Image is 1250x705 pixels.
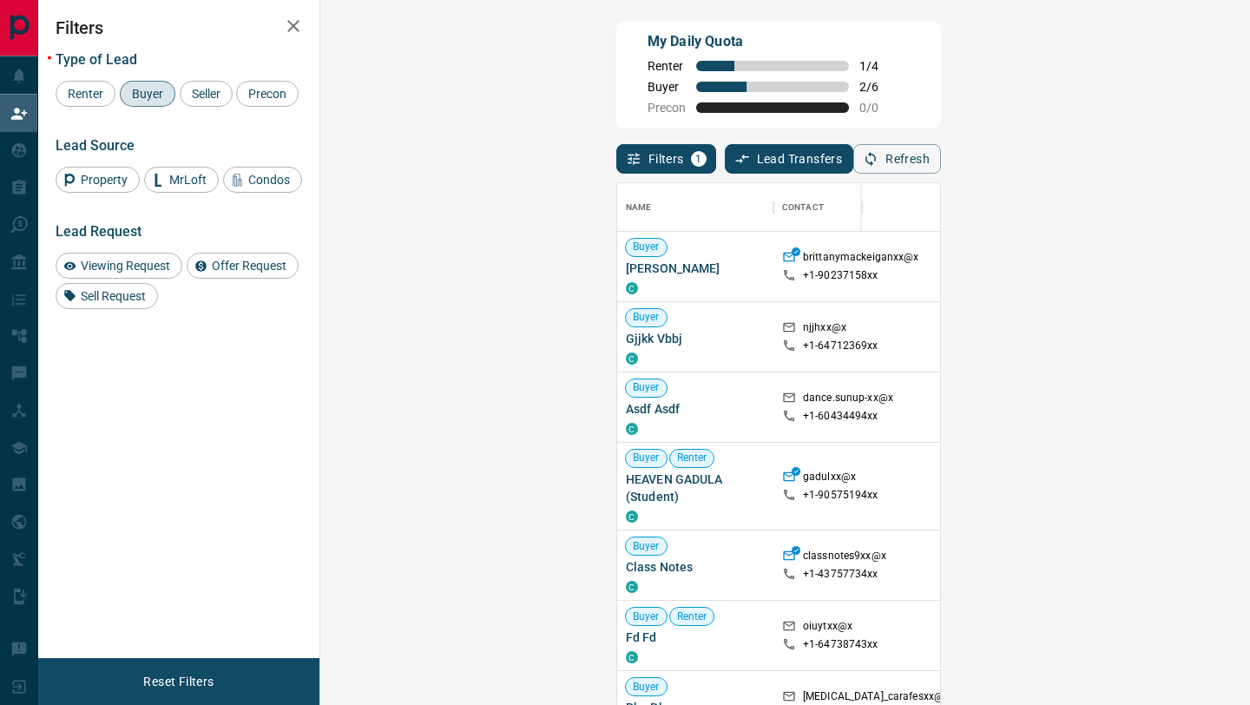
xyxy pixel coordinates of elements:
[859,101,898,115] span: 0 / 0
[56,51,137,68] span: Type of Lead
[56,17,302,38] h2: Filters
[626,539,667,554] span: Buyer
[242,173,296,187] span: Condos
[803,320,846,339] p: njjhxx@x
[617,183,773,232] div: Name
[648,59,686,73] span: Renter
[626,352,638,365] div: condos.ca
[803,470,856,488] p: gadulxx@x
[626,651,638,663] div: condos.ca
[56,137,135,154] span: Lead Source
[626,423,638,435] div: condos.ca
[803,391,893,409] p: dance.sunup-xx@x
[626,260,765,277] span: [PERSON_NAME]
[242,87,293,101] span: Precon
[616,144,716,174] button: Filters1
[773,183,912,232] div: Contact
[626,240,667,254] span: Buyer
[648,31,898,52] p: My Daily Quota
[626,451,667,465] span: Buyer
[626,609,667,624] span: Buyer
[803,637,878,652] p: +1- 64738743xx
[75,173,134,187] span: Property
[75,289,152,303] span: Sell Request
[56,283,158,309] div: Sell Request
[163,173,213,187] span: MrLoft
[693,153,705,165] span: 1
[120,81,175,107] div: Buyer
[648,101,686,115] span: Precon
[648,80,686,94] span: Buyer
[626,558,765,576] span: Class Notes
[626,183,652,232] div: Name
[56,81,115,107] div: Renter
[626,380,667,395] span: Buyer
[626,511,638,523] div: condos.ca
[144,167,219,193] div: MrLoft
[626,310,667,325] span: Buyer
[803,268,878,283] p: +1- 90237158xx
[236,81,299,107] div: Precon
[803,549,886,567] p: classnotes9xx@x
[223,167,302,193] div: Condos
[853,144,941,174] button: Refresh
[626,629,765,646] span: Fd Fd
[132,667,225,696] button: Reset Filters
[206,259,293,273] span: Offer Request
[859,80,898,94] span: 2 / 6
[859,59,898,73] span: 1 / 4
[56,253,182,279] div: Viewing Request
[626,680,667,695] span: Buyer
[56,167,140,193] div: Property
[626,400,765,418] span: Asdf Asdf
[803,409,878,424] p: +1- 60434494xx
[803,339,878,353] p: +1- 64712369xx
[626,282,638,294] div: condos.ca
[803,619,852,637] p: oiuytxx@x
[75,259,176,273] span: Viewing Request
[670,609,714,624] span: Renter
[180,81,233,107] div: Seller
[670,451,714,465] span: Renter
[56,223,141,240] span: Lead Request
[186,87,227,101] span: Seller
[803,488,878,503] p: +1- 90575194xx
[803,567,878,582] p: +1- 43757734xx
[626,330,765,347] span: Gjjkk Vbbj
[803,250,919,268] p: brittanymackeiganxx@x
[782,183,824,232] div: Contact
[626,581,638,593] div: condos.ca
[725,144,854,174] button: Lead Transfers
[187,253,299,279] div: Offer Request
[626,471,765,505] span: HEAVEN GADULA (Student)
[62,87,109,101] span: Renter
[126,87,169,101] span: Buyer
